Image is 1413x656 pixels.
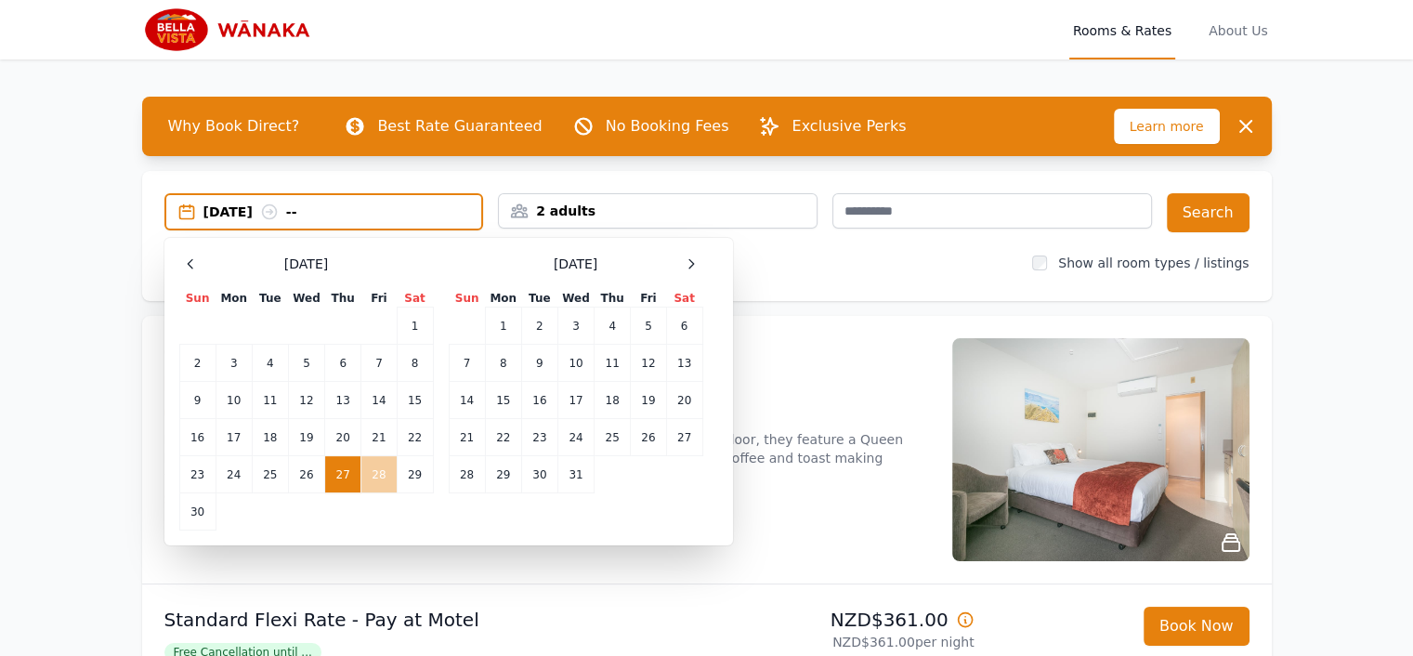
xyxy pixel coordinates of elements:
td: 5 [631,308,666,345]
td: 28 [449,456,485,493]
td: 2 [521,308,557,345]
p: NZD$361.00 [714,607,975,633]
td: 15 [485,382,521,419]
td: 3 [557,308,594,345]
td: 9 [179,382,216,419]
td: 9 [521,345,557,382]
td: 29 [397,456,433,493]
td: 20 [666,382,702,419]
th: Sun [449,290,485,308]
td: 24 [557,419,594,456]
p: Exclusive Perks [792,115,906,138]
td: 27 [666,419,702,456]
td: 23 [521,419,557,456]
td: 19 [288,419,324,456]
td: 6 [325,345,361,382]
th: Fri [361,290,397,308]
th: Mon [216,290,252,308]
td: 3 [216,345,252,382]
td: 4 [595,308,631,345]
img: Bella Vista Wanaka [142,7,321,52]
td: 17 [216,419,252,456]
td: 10 [557,345,594,382]
td: 1 [485,308,521,345]
td: 30 [179,493,216,531]
td: 11 [595,345,631,382]
td: 25 [252,456,288,493]
td: 30 [521,456,557,493]
td: 18 [595,382,631,419]
td: 13 [325,382,361,419]
td: 12 [631,345,666,382]
td: 7 [449,345,485,382]
td: 16 [521,382,557,419]
p: Best Rate Guaranteed [377,115,542,138]
td: 6 [666,308,702,345]
td: 27 [325,456,361,493]
td: 11 [252,382,288,419]
td: 8 [397,345,433,382]
button: Search [1167,193,1249,232]
td: 12 [288,382,324,419]
p: NZD$361.00 per night [714,633,975,651]
th: Wed [557,290,594,308]
td: 28 [361,456,397,493]
span: [DATE] [554,255,597,273]
td: 1 [397,308,433,345]
th: Mon [485,290,521,308]
td: 13 [666,345,702,382]
label: Show all room types / listings [1058,256,1249,270]
th: Wed [288,290,324,308]
th: Tue [252,290,288,308]
td: 14 [361,382,397,419]
td: 26 [631,419,666,456]
th: Fri [631,290,666,308]
td: 31 [557,456,594,493]
td: 5 [288,345,324,382]
td: 8 [485,345,521,382]
td: 15 [397,382,433,419]
th: Tue [521,290,557,308]
td: 10 [216,382,252,419]
th: Sun [179,290,216,308]
td: 4 [252,345,288,382]
td: 18 [252,419,288,456]
th: Thu [595,290,631,308]
p: Standard Flexi Rate - Pay at Motel [164,607,700,633]
td: 25 [595,419,631,456]
th: Sat [666,290,702,308]
td: 21 [449,419,485,456]
td: 14 [449,382,485,419]
p: No Booking Fees [606,115,729,138]
td: 2 [179,345,216,382]
span: [DATE] [284,255,328,273]
span: Why Book Direct? [153,108,315,145]
button: Book Now [1144,607,1249,646]
th: Thu [325,290,361,308]
td: 29 [485,456,521,493]
div: [DATE] -- [203,203,482,221]
td: 22 [485,419,521,456]
td: 22 [397,419,433,456]
td: 19 [631,382,666,419]
td: 24 [216,456,252,493]
td: 16 [179,419,216,456]
td: 21 [361,419,397,456]
div: 2 adults [499,202,817,220]
td: 17 [557,382,594,419]
th: Sat [397,290,433,308]
td: 20 [325,419,361,456]
td: 7 [361,345,397,382]
td: 26 [288,456,324,493]
span: Learn more [1114,109,1220,144]
td: 23 [179,456,216,493]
